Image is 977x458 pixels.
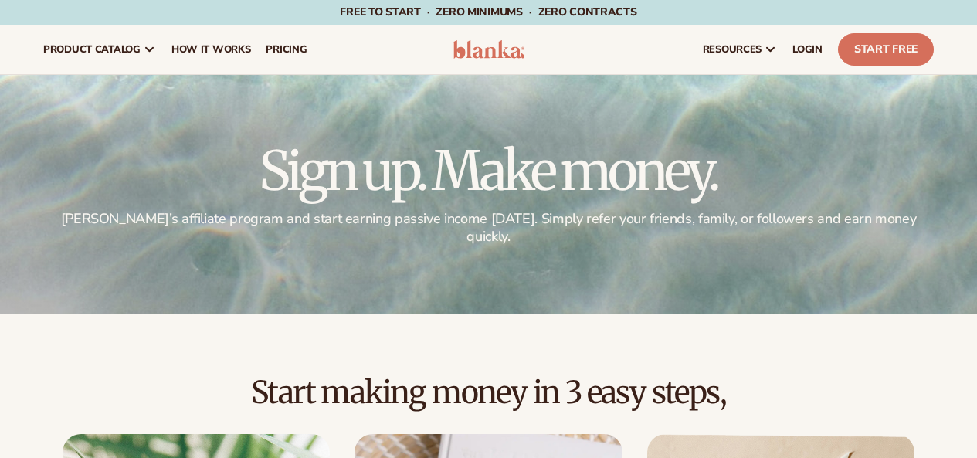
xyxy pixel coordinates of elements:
span: How It Works [171,43,251,56]
h2: Start making money in 3 easy steps, [43,375,934,409]
a: resources [695,25,785,74]
a: Start Free [838,33,934,66]
a: How It Works [164,25,259,74]
a: LOGIN [785,25,830,74]
img: logo [453,40,525,59]
span: Free to start · ZERO minimums · ZERO contracts [340,5,636,19]
h1: Sign up. Make money. [43,144,934,198]
a: product catalog [36,25,164,74]
a: pricing [258,25,314,74]
span: LOGIN [792,43,823,56]
p: [PERSON_NAME]’s affiliate program and start earning passive income [DATE]. Simply refer your frie... [43,210,934,246]
span: resources [703,43,762,56]
span: product catalog [43,43,141,56]
span: pricing [266,43,307,56]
